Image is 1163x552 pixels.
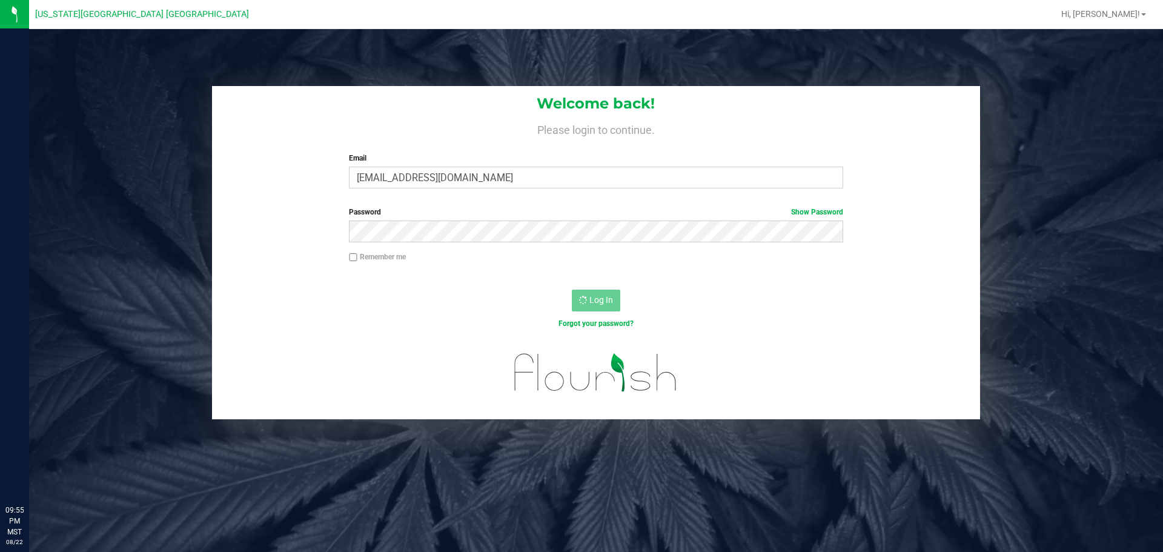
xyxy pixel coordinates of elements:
[349,208,381,216] span: Password
[349,253,357,262] input: Remember me
[791,208,843,216] a: Show Password
[349,251,406,262] label: Remember me
[35,9,249,19] span: [US_STATE][GEOGRAPHIC_DATA] [GEOGRAPHIC_DATA]
[5,505,24,537] p: 09:55 PM MST
[212,121,980,136] h4: Please login to continue.
[1061,9,1140,19] span: Hi, [PERSON_NAME]!
[5,537,24,547] p: 08/22
[212,96,980,111] h1: Welcome back!
[349,153,843,164] label: Email
[500,342,692,404] img: flourish_logo.svg
[589,295,613,305] span: Log In
[558,319,634,328] a: Forgot your password?
[572,290,620,311] button: Log In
